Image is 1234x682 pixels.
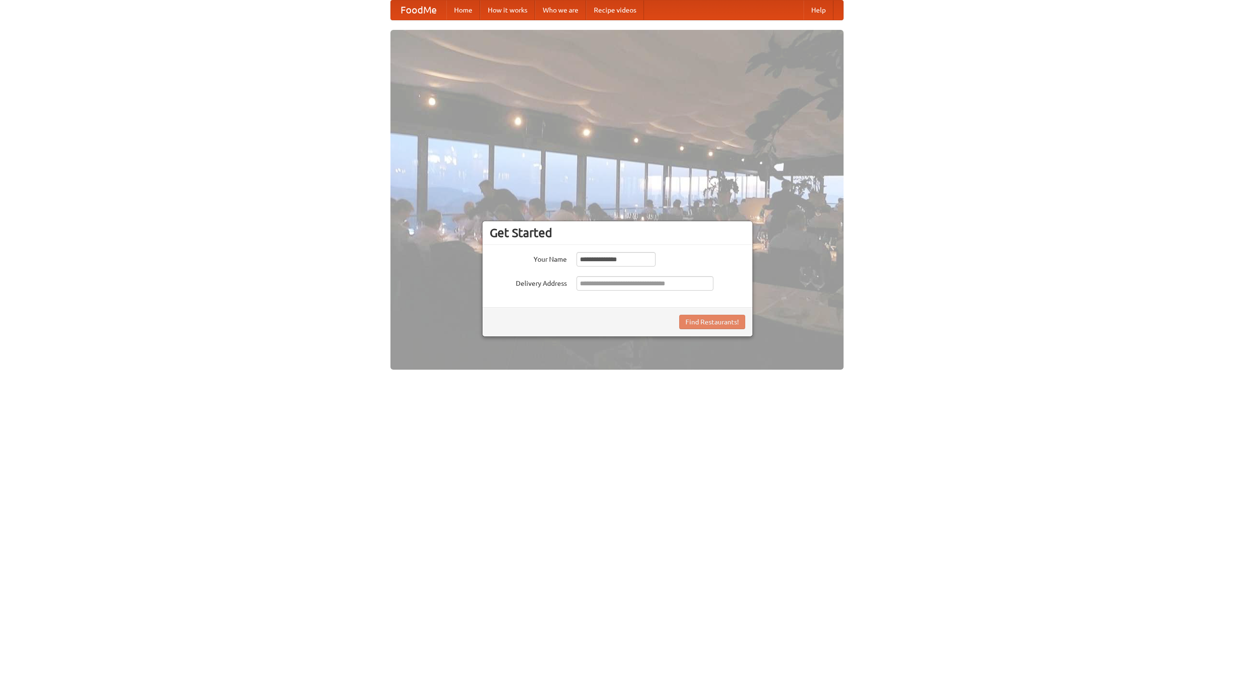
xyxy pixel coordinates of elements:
a: Help [804,0,833,20]
label: Delivery Address [490,276,567,288]
a: How it works [480,0,535,20]
a: Recipe videos [586,0,644,20]
a: Home [446,0,480,20]
a: Who we are [535,0,586,20]
a: FoodMe [391,0,446,20]
h3: Get Started [490,226,745,240]
label: Your Name [490,252,567,264]
button: Find Restaurants! [679,315,745,329]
